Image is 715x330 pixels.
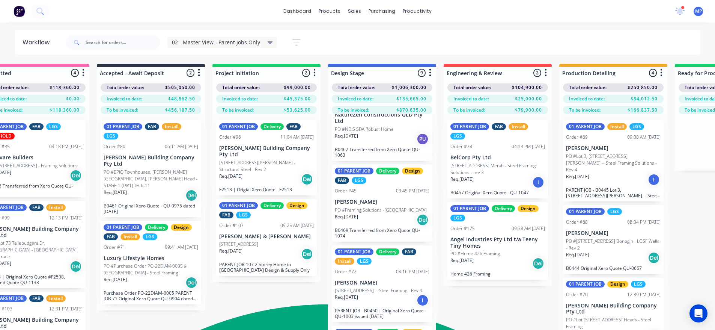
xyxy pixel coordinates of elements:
div: 04:13 PM [DATE] [512,143,545,150]
div: LGS [629,123,644,130]
div: 01 PARENT JOBLGSOrder #6808:34 PM [DATE][PERSON_NAME]PO #[STREET_ADDRESS] Bonogin - LGSF Walls - ... [563,205,664,274]
div: 01 PARENT JOBDeliveryDesignLGSOrder #17509:38 AM [DATE]Angel Industries Pty Ltd t/a Teeny Tiny Ho... [447,202,548,280]
p: Req. [DATE] [335,133,358,139]
p: Req. [DATE] [219,248,242,254]
p: Req. [DATE] [104,189,127,196]
div: LGS [352,177,366,184]
div: LGS [607,208,622,215]
span: Total order value: [338,84,375,91]
div: Open Intercom Messenger [689,304,707,322]
span: $135,665.00 [396,95,426,102]
div: Install [335,258,354,265]
div: Design [286,202,307,209]
p: Luxury Lifestyle Homes [104,255,198,262]
p: [STREET_ADDRESS] -- Steel Framing - Rev 4 [335,287,422,294]
p: B0467 Transferred from Xero Quote QU-1063 [335,147,429,158]
div: 01 PARENT JOB [335,248,373,255]
p: PARENT JOB - B0445 Lot 3, [STREET_ADDRESS][PERSON_NAME] -- Steel Framing Solutions - Rev 4 [566,187,661,198]
div: 01 PARENT JOBFABInstallLGSOrder #7804:13 PM [DATE]BelCorp Pty Ltd[STREET_ADDRESS] Merah - Steel F... [447,120,548,198]
div: 01 PARENT JOB [450,123,489,130]
div: FAB [219,212,233,218]
div: FAB [492,123,506,130]
div: 01 PARENT JOBDeliveryDesignFABLGSOrder #10709:25 AM [DATE][PERSON_NAME] & [PERSON_NAME][STREET_AD... [216,199,317,276]
div: FAB [286,123,301,130]
div: Install [607,123,627,130]
div: FAB [335,177,349,184]
span: $53,625.00 [284,107,311,114]
p: Req. [DATE] [335,294,358,301]
p: PO #[STREET_ADDRESS] Bonogin - LGSF Walls - Rev 2 [566,238,661,251]
p: PO #Lot 3, [STREET_ADDRESS][PERSON_NAME] -- Steel Framing Solutions - Rev 4 [566,153,661,173]
div: 01 PARENT JOB [566,208,605,215]
div: Del [301,248,313,260]
div: Delivery [492,205,515,212]
div: 08:34 PM [DATE] [627,219,661,226]
div: 12:13 PM [DATE] [49,215,83,221]
div: 01 PARENT JOBDeliveryDesignFABInstallLGSOrder #7109:41 AM [DATE]Luxury Lifestyle HomesPO #Purchas... [101,221,201,305]
div: 09:25 AM [DATE] [280,222,314,229]
span: Invoiced to date: [453,95,489,102]
div: Del [185,189,197,201]
div: Order #107 [219,222,244,229]
div: 01 PARENT JOB [104,123,142,130]
div: 06:11 AM [DATE] [165,143,198,150]
div: 01 PARENT JOB [450,205,489,212]
span: Invoiced to date: [338,95,373,102]
div: Del [532,257,544,269]
span: $1,006,300.00 [392,84,426,91]
p: PO #Lot [STREET_ADDRESS] Heads - Steel Framing [566,316,661,330]
div: Order #80 [104,143,125,150]
p: PO #Framing Solutions -[GEOGRAPHIC_DATA] [335,207,427,213]
div: LGS [450,133,465,139]
p: PO #EPIQ Townhouses, [PERSON_NAME][GEOGRAPHIC_DATA], [PERSON_NAME] Head - STAGE 1 (LW1) TH 6-11 [104,169,198,189]
span: $0.00 [66,95,80,102]
div: 01 PARENT JOBDeliveryDesignFABLGSOrder #4503:45 PM [DATE][PERSON_NAME]PO #Framing Solutions -[GEO... [332,165,432,242]
span: $118,360.00 [50,107,80,114]
p: [PERSON_NAME] [335,199,429,205]
div: LGS [357,258,372,265]
span: To be invoiced: [338,107,369,114]
div: Order #96 [219,134,241,141]
div: 12:31 PM [DATE] [49,306,83,312]
div: 01 PARENT JOB [219,202,258,209]
p: Home 426 Framing [450,271,545,277]
p: Req. [DATE] [450,257,474,264]
div: Del [70,260,82,272]
div: Order #175 [450,225,475,232]
span: Invoiced to date: [222,95,258,102]
p: Req. [DATE] [450,176,474,183]
div: Del [417,214,429,226]
span: Total order value: [569,84,607,91]
div: Order #78 [450,143,472,150]
div: Del [301,173,313,185]
div: sales [344,6,365,17]
span: $79,900.00 [515,107,542,114]
p: Req. [DATE] [335,213,358,220]
p: [PERSON_NAME] & [PERSON_NAME] [219,233,314,240]
p: Req. [DATE] [566,173,589,180]
div: Del [185,277,197,289]
div: 01 PARENT JOB [335,168,373,174]
p: Angel Industries Pty Ltd t/a Teeny Tiny Homes [450,236,545,249]
p: PO #Purchase Order PO-22DIAM-0005 #[GEOGRAPHIC_DATA] - Steel Framing [104,263,198,276]
div: Del [648,252,660,264]
div: Delivery [260,123,284,130]
div: I [648,174,660,186]
div: LGS [450,215,465,221]
div: 09:38 AM [DATE] [512,225,545,232]
p: BelCorp Pty Ltd [450,154,545,161]
div: NatureZen Constructions QLD Pty LtdPO #NDIS SDA Robust HomeReq.[DATE]PUB0467 Transferred from Xer... [332,77,432,161]
span: $84,012.50 [631,95,658,102]
div: 01 PARENT JOB [566,123,605,130]
div: FAB [29,295,44,302]
p: Req. [DATE] [104,276,127,283]
div: 03:45 PM [DATE] [396,188,429,194]
span: $870,635.00 [396,107,426,114]
p: [PERSON_NAME] Building Company Pty Ltd [104,154,198,167]
div: Delivery [145,224,168,231]
div: Install [46,204,66,211]
div: Order #69 [566,134,588,141]
a: dashboard [280,6,315,17]
div: LGS [631,281,646,288]
div: 01 PARENT JOBDeliveryFABOrder #9611:04 AM [DATE][PERSON_NAME] Building Company Pty Ltd[STREET_ADD... [216,120,317,195]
